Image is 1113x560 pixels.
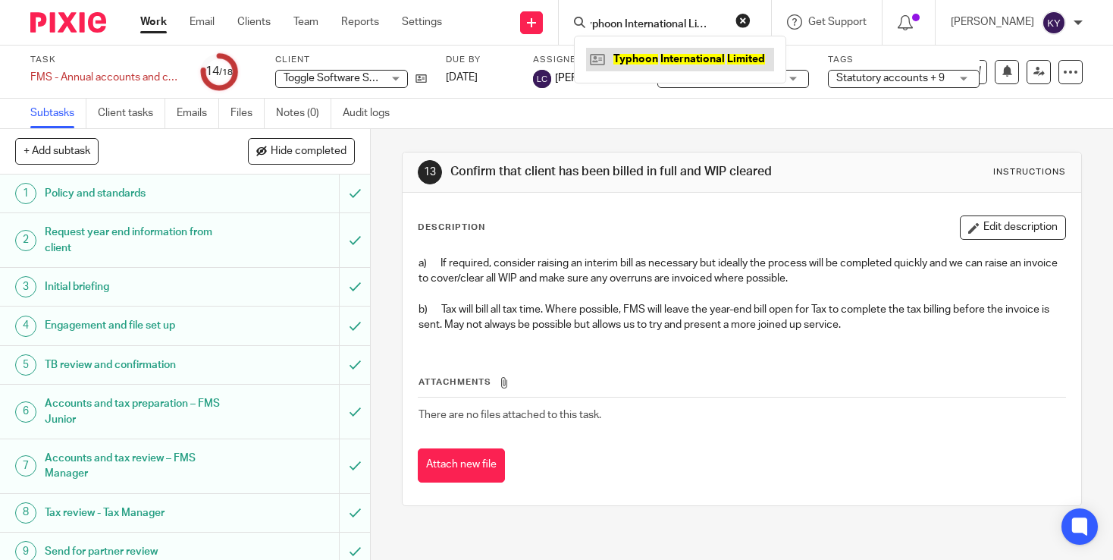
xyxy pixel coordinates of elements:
[45,392,231,431] h1: Accounts and tax preparation – FMS Junior
[666,73,720,83] span: Not started
[45,447,231,486] h1: Accounts and tax review – FMS Manager
[533,54,638,66] label: Assignee
[446,72,478,83] span: [DATE]
[828,54,980,66] label: Tags
[836,73,945,83] span: Statutory accounts + 9
[276,99,331,128] a: Notes (0)
[177,99,219,128] a: Emails
[190,14,215,30] a: Email
[275,54,427,66] label: Client
[808,17,867,27] span: Get Support
[419,256,1065,287] p: a) If required, consider raising an interim bill as necessary but ideally the process will be com...
[30,99,86,128] a: Subtasks
[1042,11,1066,35] img: svg%3E
[15,502,36,524] div: 8
[419,378,491,386] span: Attachments
[271,146,346,158] span: Hide completed
[248,138,355,164] button: Hide completed
[45,275,231,298] h1: Initial briefing
[951,14,1034,30] p: [PERSON_NAME]
[45,354,231,376] h1: TB review and confirmation
[450,164,775,180] h1: Confirm that client has been billed in full and WIP cleared
[15,276,36,297] div: 3
[230,99,265,128] a: Files
[98,99,165,128] a: Client tasks
[237,14,271,30] a: Clients
[533,70,551,88] img: svg%3E
[30,12,106,33] img: Pixie
[402,14,442,30] a: Settings
[418,448,505,483] button: Attach new file
[993,166,1066,178] div: Instructions
[15,401,36,423] div: 6
[419,302,1065,333] p: b) Tax will bill all tax time. Where possible, FMS will leave the year-end bill open for Tax to c...
[15,354,36,376] div: 5
[45,314,231,337] h1: Engagement and file set up
[30,70,182,85] div: FMS - Annual accounts and corporation tax - [DATE]
[15,316,36,337] div: 4
[45,182,231,205] h1: Policy and standards
[45,502,231,524] h1: Tax review - Tax Manager
[960,216,1066,240] button: Edit description
[15,138,99,164] button: + Add subtask
[45,221,231,260] h1: Request year end information from client
[15,455,36,477] div: 7
[293,14,318,30] a: Team
[30,54,182,66] label: Task
[205,63,233,80] div: 14
[735,13,751,28] button: Clear
[555,71,638,86] span: [PERSON_NAME]
[419,410,601,420] span: There are no files attached to this task.
[284,73,438,83] span: Toggle Software Services UK Ltd
[343,99,401,128] a: Audit logs
[418,222,485,234] p: Description
[418,160,442,184] div: 13
[341,14,379,30] a: Reports
[219,68,233,77] small: /18
[589,18,726,32] input: Search
[446,54,514,66] label: Due by
[15,230,36,251] div: 2
[15,183,36,204] div: 1
[140,14,167,30] a: Work
[30,70,182,85] div: FMS - Annual accounts and corporation tax - December 2024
